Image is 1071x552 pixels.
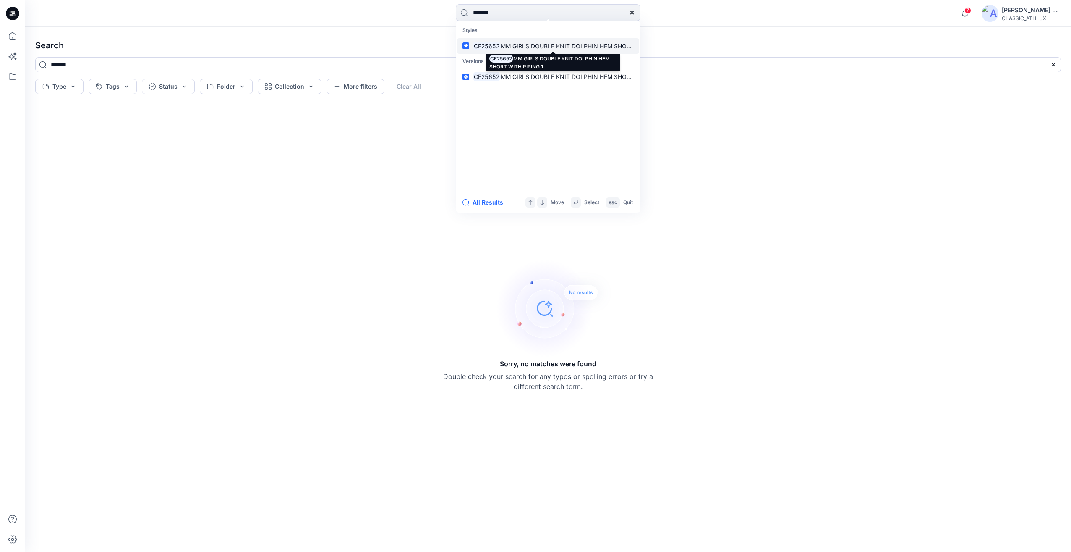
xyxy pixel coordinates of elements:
[457,23,639,38] p: Styles
[500,359,596,369] h5: Sorry, no matches were found
[496,258,614,359] img: Sorry, no matches were found
[551,198,564,207] p: Move
[457,69,639,84] a: CF25652MM GIRLS DOUBLE KNIT DOLPHIN HEM SHORT WITH PIPING 1
[327,79,384,94] button: More filters
[457,38,639,54] a: CF25652MM GIRLS DOUBLE KNIT DOLPHIN HEM SHORT WITH PIPING 1
[964,7,971,14] span: 7
[29,34,1068,57] h4: Search
[200,79,253,94] button: Folder
[1002,5,1061,15] div: [PERSON_NAME] Cfai
[462,197,509,208] button: All Results
[457,54,639,69] p: Versions
[35,79,84,94] button: Type
[623,198,633,207] p: Quit
[584,198,599,207] p: Select
[501,73,677,80] span: MM GIRLS DOUBLE KNIT DOLPHIN HEM SHORT WITH PIPING 1
[473,72,501,81] mark: CF25652
[89,79,137,94] button: Tags
[609,198,617,207] p: esc
[142,79,195,94] button: Status
[443,371,653,392] p: Double check your search for any typos or spelling errors or try a different search term.
[1002,15,1061,21] div: CLASSIC_ATHLUX
[473,41,501,51] mark: CF25652
[982,5,998,22] img: avatar
[258,79,321,94] button: Collection
[501,42,677,50] span: MM GIRLS DOUBLE KNIT DOLPHIN HEM SHORT WITH PIPING 1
